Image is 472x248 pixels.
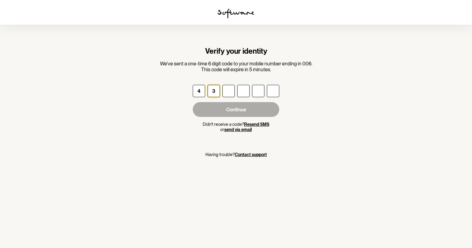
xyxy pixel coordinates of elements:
p: Having trouble? [205,152,267,157]
button: send via email [224,127,252,132]
img: software logo [217,9,255,19]
button: Resend SMS [244,122,269,127]
p: We've sent a one-time 6 digit code to your mobile number ending in 006. [160,61,312,67]
a: Contact support [235,152,267,157]
p: This code will expire in 5 minutes. [160,67,312,72]
p: or [193,127,279,132]
p: Didn't receive a code? [193,122,279,127]
button: Continue [193,102,279,117]
h1: Verify your identity [160,47,312,56]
